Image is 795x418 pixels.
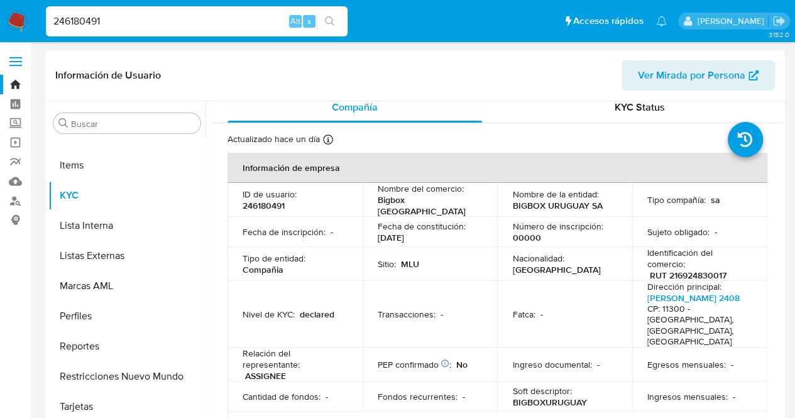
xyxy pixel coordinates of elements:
[697,15,768,27] p: agostina.bazzano@mercadolibre.com
[401,258,419,270] p: MLU
[512,200,602,211] p: BIGBOX URUGUAY SA
[378,258,396,270] p: Sitio :
[647,292,740,304] a: [PERSON_NAME] 2408
[332,100,378,114] span: Compañía
[48,180,206,211] button: KYC
[378,391,458,402] p: Fondos recurrentes :
[711,194,720,206] p: sa
[512,189,598,200] p: Nombre de la entidad :
[243,200,285,211] p: 246180491
[647,281,721,292] p: Dirección principal :
[378,232,404,243] p: [DATE]
[456,359,468,370] p: No
[596,359,599,370] p: -
[378,309,436,320] p: Transacciones :
[378,194,478,217] p: Bigbox [GEOGRAPHIC_DATA]
[731,359,733,370] p: -
[615,100,665,114] span: KYC Status
[378,221,466,232] p: Fecha de constitución :
[647,194,706,206] p: Tipo compañía :
[647,359,726,370] p: Egresos mensuales :
[650,270,726,281] p: RUT 216924830017
[622,60,775,91] button: Ver Mirada por Persona
[715,226,717,238] p: -
[512,232,540,243] p: 00000
[331,226,333,238] p: -
[512,309,535,320] p: Fatca :
[512,385,571,397] p: Soft descriptor :
[243,189,297,200] p: ID de usuario :
[46,13,348,30] input: Buscar usuario o caso...
[243,253,305,264] p: Tipo de entidad :
[463,391,465,402] p: -
[512,264,600,275] p: [GEOGRAPHIC_DATA]
[512,221,603,232] p: Número de inscripción :
[441,309,443,320] p: -
[290,15,300,27] span: Alt
[307,15,311,27] span: s
[540,309,542,320] p: -
[48,150,206,180] button: Items
[228,153,767,183] th: Información de empresa
[326,391,328,402] p: -
[58,118,69,128] button: Buscar
[48,361,206,392] button: Restricciones Nuevo Mundo
[48,331,206,361] button: Reportes
[243,348,348,370] p: Relación del representante :
[243,391,321,402] p: Cantidad de fondos :
[647,304,747,348] h4: CP: 11300 - [GEOGRAPHIC_DATA], [GEOGRAPHIC_DATA], [GEOGRAPHIC_DATA]
[243,226,326,238] p: Fecha de inscripción :
[512,397,586,408] p: BIGBOXURUGUAY
[647,226,710,238] p: Sujeto obligado :
[378,359,451,370] p: PEP confirmado :
[48,241,206,271] button: Listas Externas
[48,271,206,301] button: Marcas AML
[48,301,206,331] button: Perfiles
[656,16,667,26] a: Notificaciones
[300,309,334,320] p: declared
[512,359,591,370] p: Ingreso documental :
[638,60,745,91] span: Ver Mirada por Persona
[378,183,464,194] p: Nombre del comercio :
[647,247,752,270] p: Identificación del comercio :
[733,391,735,402] p: -
[245,370,286,382] p: ASSIGNEE
[71,118,195,129] input: Buscar
[243,264,283,275] p: Compañia
[573,14,644,28] span: Accesos rápidos
[647,391,728,402] p: Ingresos mensuales :
[48,211,206,241] button: Lista Interna
[512,253,564,264] p: Nacionalidad :
[228,133,320,145] p: Actualizado hace un día
[317,13,343,30] button: search-icon
[243,309,295,320] p: Nivel de KYC :
[772,14,786,28] a: Salir
[55,69,161,82] h1: Información de Usuario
